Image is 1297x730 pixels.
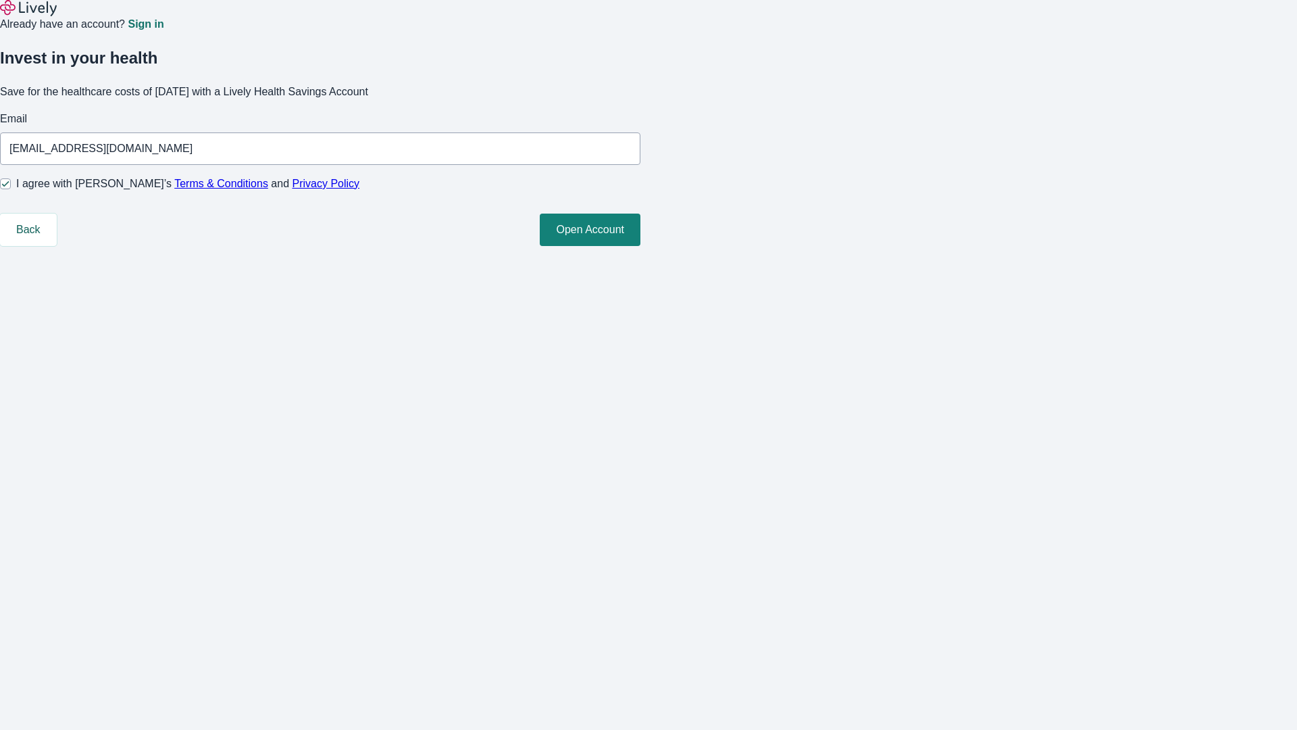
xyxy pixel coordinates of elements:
a: Terms & Conditions [174,178,268,189]
a: Sign in [128,19,163,30]
span: I agree with [PERSON_NAME]’s and [16,176,359,192]
button: Open Account [540,214,640,246]
a: Privacy Policy [293,178,360,189]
